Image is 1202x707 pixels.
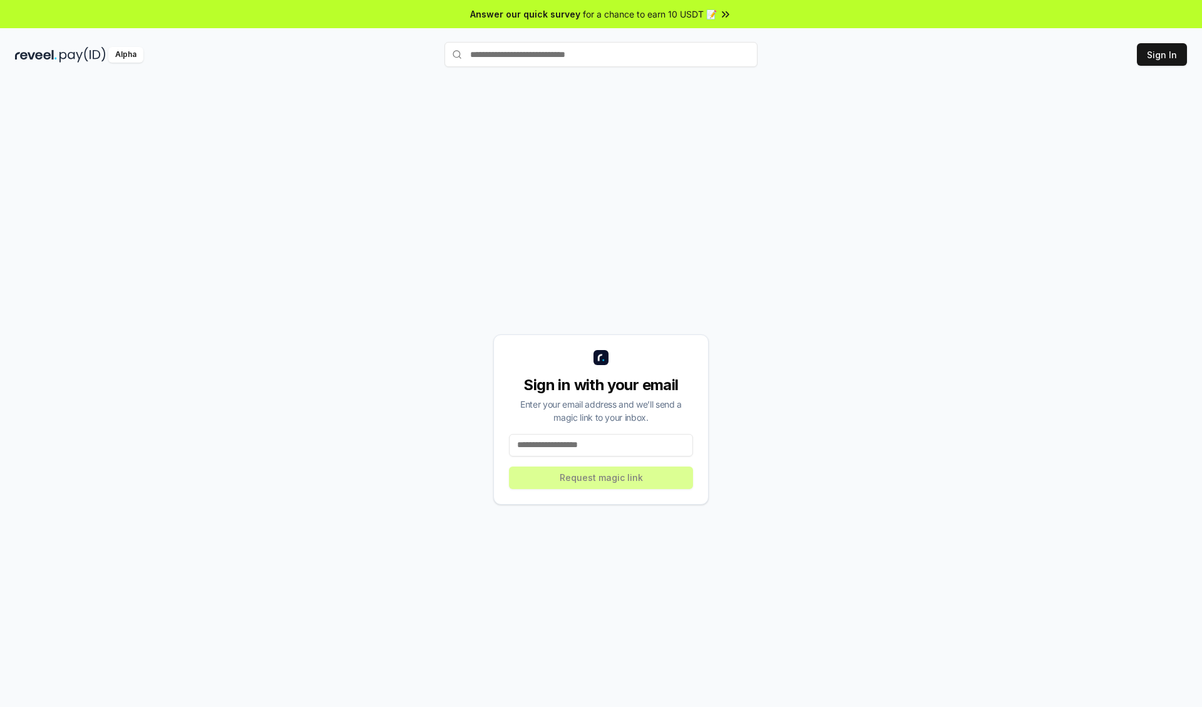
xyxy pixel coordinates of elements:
div: Sign in with your email [509,375,693,395]
img: logo_small [593,350,609,365]
div: Enter your email address and we’ll send a magic link to your inbox. [509,398,693,424]
span: for a chance to earn 10 USDT 📝 [583,8,717,21]
img: reveel_dark [15,47,57,63]
div: Alpha [108,47,143,63]
img: pay_id [59,47,106,63]
span: Answer our quick survey [470,8,580,21]
button: Sign In [1137,43,1187,66]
